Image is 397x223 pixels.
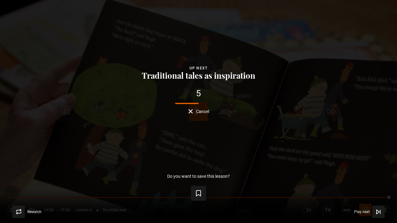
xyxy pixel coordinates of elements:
[140,71,257,80] button: Traditional tales as inspiration
[354,206,385,218] button: Play next
[27,210,42,214] span: Rewatch
[188,109,209,114] button: Cancel
[10,65,387,71] div: Up next
[167,174,230,178] p: Do you want to save this lesson?
[10,89,387,98] div: 5
[196,109,209,114] span: Cancel
[354,210,370,214] span: Play next
[12,206,42,218] button: Rewatch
